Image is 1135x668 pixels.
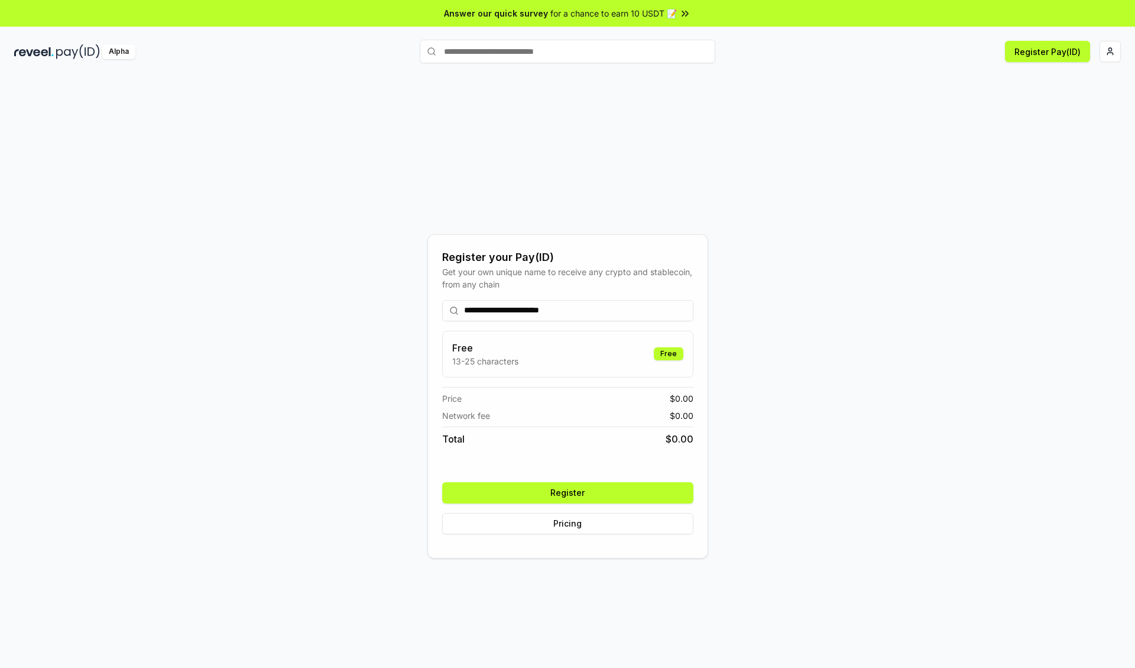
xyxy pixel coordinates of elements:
[442,513,693,534] button: Pricing
[56,44,100,59] img: pay_id
[442,249,693,266] div: Register your Pay(ID)
[442,432,465,446] span: Total
[666,432,693,446] span: $ 0.00
[442,266,693,291] div: Get your own unique name to receive any crypto and stablecoin, from any chain
[670,409,693,422] span: $ 0.00
[442,392,462,405] span: Price
[1005,41,1090,62] button: Register Pay(ID)
[14,44,54,59] img: reveel_dark
[654,347,683,360] div: Free
[442,409,490,422] span: Network fee
[452,341,518,355] h3: Free
[452,355,518,367] p: 13-25 characters
[442,482,693,504] button: Register
[444,7,548,20] span: Answer our quick survey
[670,392,693,405] span: $ 0.00
[550,7,677,20] span: for a chance to earn 10 USDT 📝
[102,44,135,59] div: Alpha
